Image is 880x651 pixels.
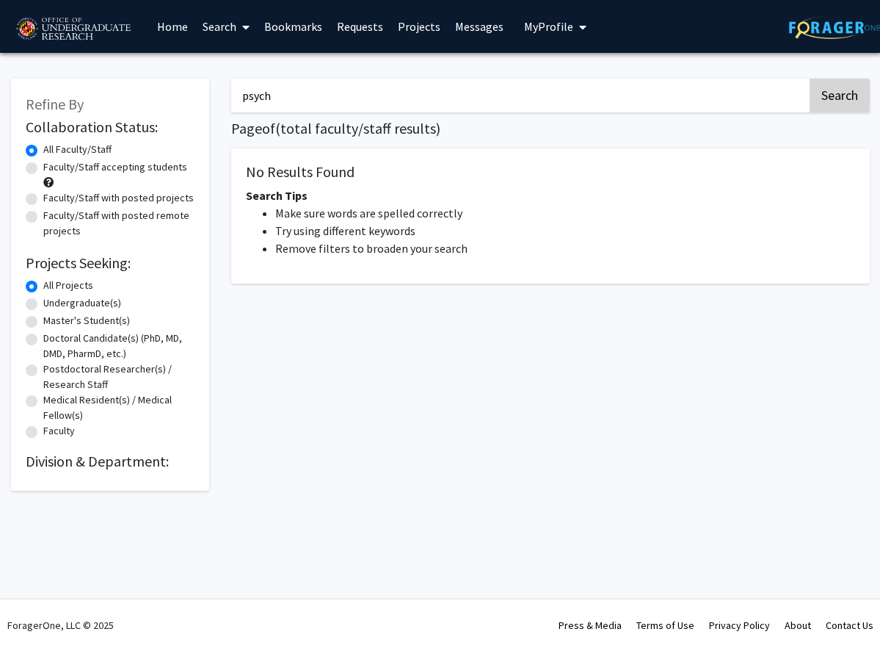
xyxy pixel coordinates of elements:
label: Medical Resident(s) / Medical Fellow(s) [43,392,194,423]
button: Search [810,79,870,112]
label: Doctoral Candidate(s) (PhD, MD, DMD, PharmD, etc.) [43,331,194,362]
input: Search Keywords [231,79,807,112]
a: Home [150,1,195,52]
a: Contact Us [826,619,873,632]
a: About [785,619,811,632]
label: Postdoctoral Researcher(s) / Research Staff [43,362,194,392]
img: University of Maryland Logo [11,11,135,48]
div: ForagerOne, LLC © 2025 [7,600,114,651]
span: Refine By [26,95,84,113]
li: Try using different keywords [275,222,855,240]
label: Undergraduate(s) [43,295,121,311]
iframe: Chat [11,585,62,640]
label: Master's Student(s) [43,313,130,328]
a: Press & Media [559,619,622,632]
h2: Projects Seeking: [26,254,194,272]
h2: Collaboration Status: [26,118,194,136]
label: Faculty/Staff with posted projects [43,190,194,206]
a: Messages [448,1,511,52]
a: Search [195,1,257,52]
a: Terms of Use [636,619,694,632]
a: Requests [330,1,390,52]
label: Faculty/Staff with posted remote projects [43,208,194,239]
a: Bookmarks [257,1,330,52]
span: Search Tips [246,188,308,203]
li: Make sure words are spelled correctly [275,204,855,222]
span: My Profile [524,19,573,34]
a: Projects [390,1,448,52]
label: Faculty/Staff accepting students [43,159,187,175]
li: Remove filters to broaden your search [275,240,855,257]
h5: No Results Found [246,163,855,181]
label: All Faculty/Staff [43,142,112,157]
nav: Page navigation [231,298,870,332]
h1: Page of ( total faculty/staff results) [231,120,870,137]
label: Faculty [43,423,75,439]
h2: Division & Department: [26,453,194,470]
a: Privacy Policy [709,619,770,632]
label: All Projects [43,278,93,293]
